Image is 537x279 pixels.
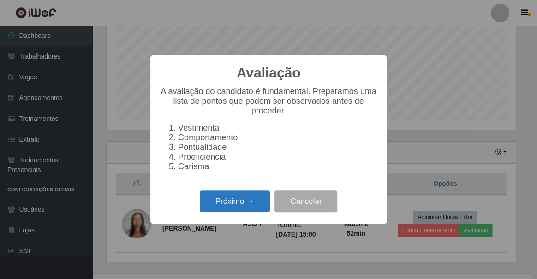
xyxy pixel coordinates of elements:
li: Comportamento [178,133,377,142]
li: Carisma [178,162,377,172]
button: Cancelar [274,190,337,212]
button: Próximo → [200,190,270,212]
li: Vestimenta [178,123,377,133]
p: A avaliação do candidato é fundamental. Preparamos uma lista de pontos que podem ser observados a... [160,87,377,116]
li: Proeficiência [178,152,377,162]
li: Pontualidade [178,142,377,152]
h2: Avaliação [237,65,301,81]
